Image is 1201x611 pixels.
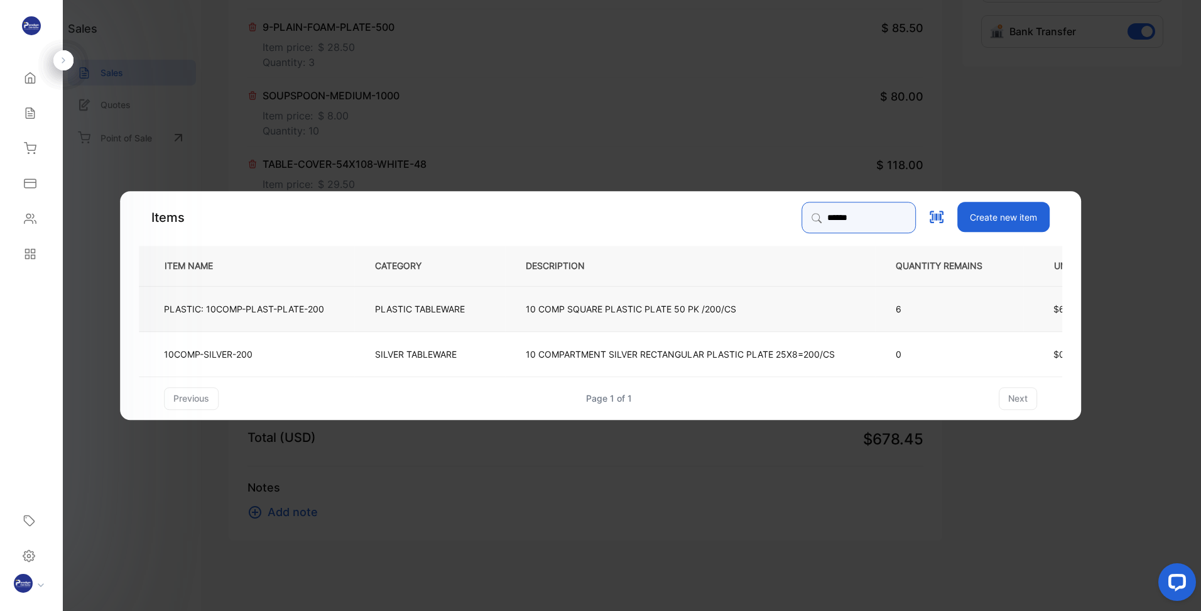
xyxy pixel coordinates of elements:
[14,574,33,593] img: profile
[151,208,185,227] p: Items
[164,348,253,361] p: 10COMP-SILVER-200
[896,348,1003,361] p: 0
[896,260,1003,273] p: QUANTITY REMAINS
[586,392,632,405] div: Page 1 of 1
[375,260,442,273] p: CATEGORY
[164,387,219,410] button: previous
[164,302,324,316] p: PLASTIC: 10COMP-PLAST-PLATE-200
[375,302,465,316] p: PLASTIC TABLEWARE
[22,16,41,35] img: logo
[957,202,1050,232] button: Create new item
[999,387,1037,410] button: next
[526,260,605,273] p: DESCRIPTION
[1053,304,1084,314] span: $68.75
[1053,349,1079,360] span: $0.00
[375,348,457,361] p: SILVER TABLEWARE
[526,348,835,361] p: 10 COMPARTMENT SILVER RECTANGULAR PLASTIC PLATE 25X8=200/CS
[1044,260,1113,273] p: UNIT PRICE
[896,302,1003,316] p: 6
[160,260,233,273] p: ITEM NAME
[1148,558,1201,611] iframe: LiveChat chat widget
[526,302,736,316] p: 10 COMP SQUARE PLASTIC PLATE 50 PK /200/CS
